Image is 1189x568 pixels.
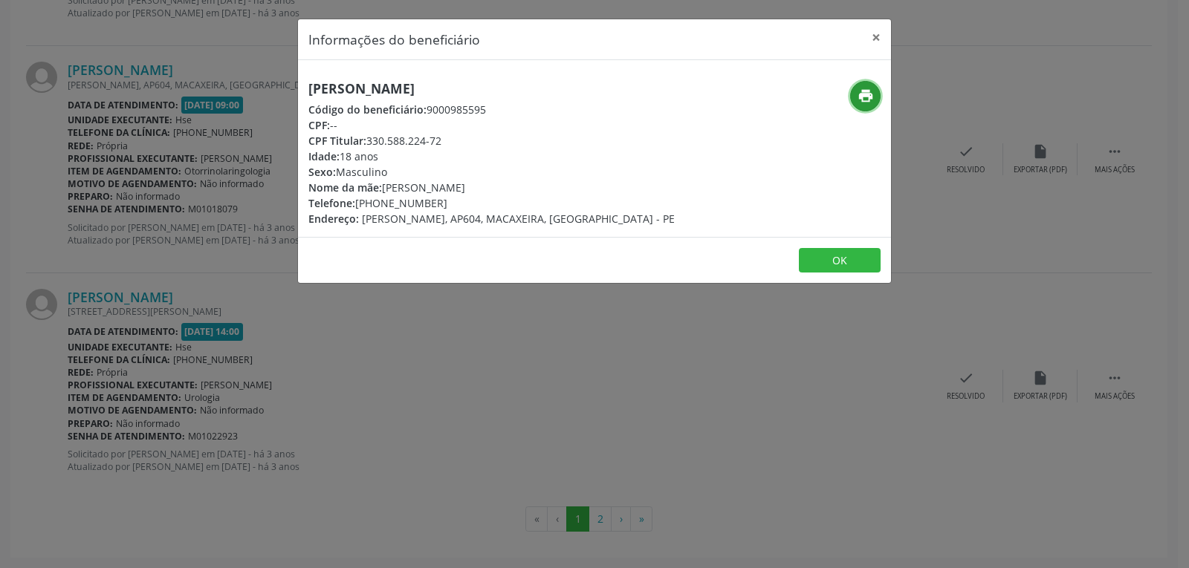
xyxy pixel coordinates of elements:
[861,19,891,56] button: Close
[308,165,336,179] span: Sexo:
[308,180,675,195] div: [PERSON_NAME]
[308,148,675,164] div: 18 anos
[308,118,330,132] span: CPF:
[308,117,675,133] div: --
[308,30,480,49] h5: Informações do beneficiário
[308,102,427,117] span: Código do beneficiário:
[308,134,366,148] span: CPF Titular:
[308,164,675,180] div: Masculino
[308,195,675,211] div: [PHONE_NUMBER]
[308,102,675,117] div: 9000985595
[799,248,881,273] button: OK
[308,212,359,226] span: Endereço:
[858,88,874,104] i: print
[308,180,382,195] span: Nome da mãe:
[850,81,881,111] button: print
[308,149,340,163] span: Idade:
[308,81,675,97] h5: [PERSON_NAME]
[308,133,675,148] div: 330.588.224-72
[308,196,355,210] span: Telefone:
[362,212,675,226] span: [PERSON_NAME], AP604, MACAXEIRA, [GEOGRAPHIC_DATA] - PE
